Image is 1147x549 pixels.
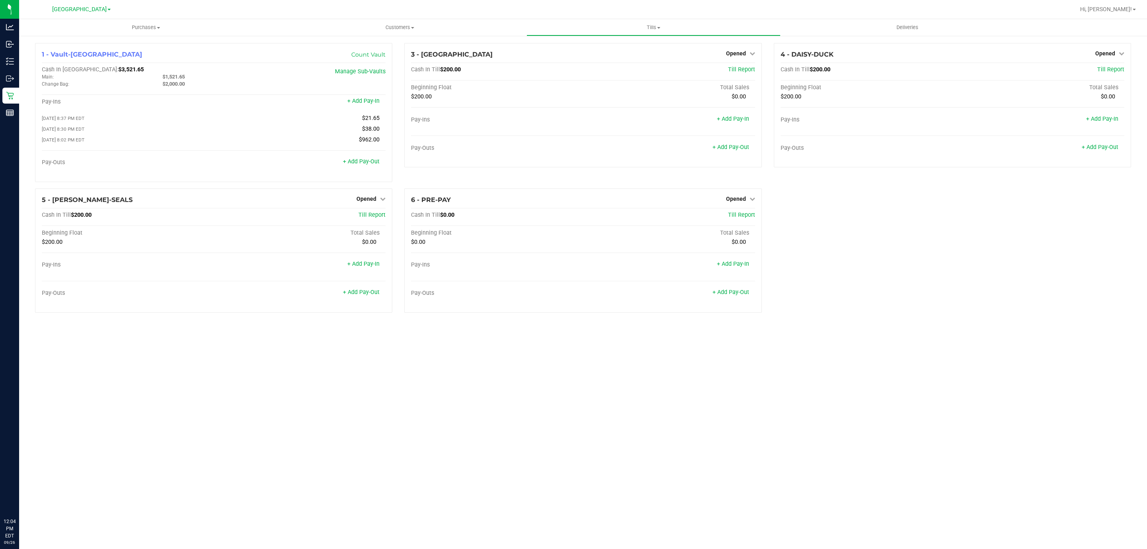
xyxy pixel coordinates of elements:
span: 1 - Vault-[GEOGRAPHIC_DATA] [42,51,142,58]
span: Cash In Till [781,66,810,73]
a: Tills [527,19,780,36]
span: 6 - PRE-PAY [411,196,451,204]
a: Manage Sub-Vaults [335,68,386,75]
inline-svg: Retail [6,92,14,100]
div: Beginning Float [42,229,214,237]
span: $200.00 [411,93,432,100]
div: Total Sales [583,229,755,237]
div: Pay-Ins [42,261,214,269]
a: + Add Pay-Out [343,158,380,165]
span: [DATE] 8:37 PM EDT [42,116,84,121]
span: $962.00 [359,136,380,143]
span: $1,521.65 [162,74,185,80]
div: Pay-Outs [411,145,583,152]
span: $200.00 [71,212,92,218]
span: $2,000.00 [162,81,185,87]
span: $38.00 [362,125,380,132]
span: Cash In Till [42,212,71,218]
div: Beginning Float [411,229,583,237]
div: Pay-Ins [42,98,214,106]
span: Change Bag: [42,81,69,87]
span: $0.00 [732,93,746,100]
div: Pay-Ins [781,116,953,124]
iframe: Resource center [8,485,32,509]
a: + Add Pay-In [717,116,749,122]
span: [DATE] 8:30 PM EDT [42,126,84,132]
a: + Add Pay-In [1086,116,1118,122]
p: 12:04 PM EDT [4,518,16,539]
inline-svg: Reports [6,109,14,117]
span: 4 - DAISY-DUCK [781,51,834,58]
a: Till Report [728,66,755,73]
span: $200.00 [781,93,801,100]
a: Till Report [1097,66,1124,73]
a: Count Vault [351,51,386,58]
div: Total Sales [583,84,755,91]
span: $0.00 [362,239,376,245]
a: + Add Pay-Out [1082,144,1118,151]
a: Till Report [358,212,386,218]
span: Tills [527,24,780,31]
span: Main: [42,74,54,80]
a: + Add Pay-Out [712,289,749,296]
span: Deliveries [886,24,929,31]
span: 3 - [GEOGRAPHIC_DATA] [411,51,493,58]
span: Opened [726,50,746,57]
span: $21.65 [362,115,380,122]
span: Purchases [19,24,273,31]
a: Purchases [19,19,273,36]
div: Beginning Float [411,84,583,91]
span: $200.00 [810,66,830,73]
a: + Add Pay-In [347,261,380,267]
div: Pay-Outs [781,145,953,152]
a: Till Report [728,212,755,218]
a: + Add Pay-Out [343,289,380,296]
a: + Add Pay-In [347,98,380,104]
div: Pay-Ins [411,116,583,124]
span: Cash In [GEOGRAPHIC_DATA]: [42,66,118,73]
div: Total Sales [214,229,386,237]
div: Pay-Outs [42,159,214,166]
span: [GEOGRAPHIC_DATA] [52,6,107,13]
p: 09/26 [4,539,16,545]
span: Cash In Till [411,66,440,73]
div: Pay-Outs [411,290,583,297]
span: Opened [1095,50,1115,57]
inline-svg: Inventory [6,57,14,65]
span: 5 - [PERSON_NAME]-SEALS [42,196,133,204]
span: Opened [726,196,746,202]
div: Total Sales [952,84,1124,91]
span: $200.00 [42,239,63,245]
span: Opened [356,196,376,202]
span: [DATE] 8:02 PM EDT [42,137,84,143]
div: Pay-Ins [411,261,583,269]
a: Customers [273,19,527,36]
a: + Add Pay-In [717,261,749,267]
span: Customers [273,24,526,31]
span: $3,521.65 [118,66,144,73]
a: + Add Pay-Out [712,144,749,151]
span: Cash In Till [411,212,440,218]
inline-svg: Inbound [6,40,14,48]
span: $0.00 [411,239,425,245]
div: Beginning Float [781,84,953,91]
div: Pay-Outs [42,290,214,297]
span: $0.00 [1101,93,1115,100]
inline-svg: Analytics [6,23,14,31]
a: Deliveries [781,19,1034,36]
inline-svg: Outbound [6,75,14,82]
span: $200.00 [440,66,461,73]
span: $0.00 [732,239,746,245]
span: Hi, [PERSON_NAME]! [1080,6,1132,12]
span: $0.00 [440,212,454,218]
